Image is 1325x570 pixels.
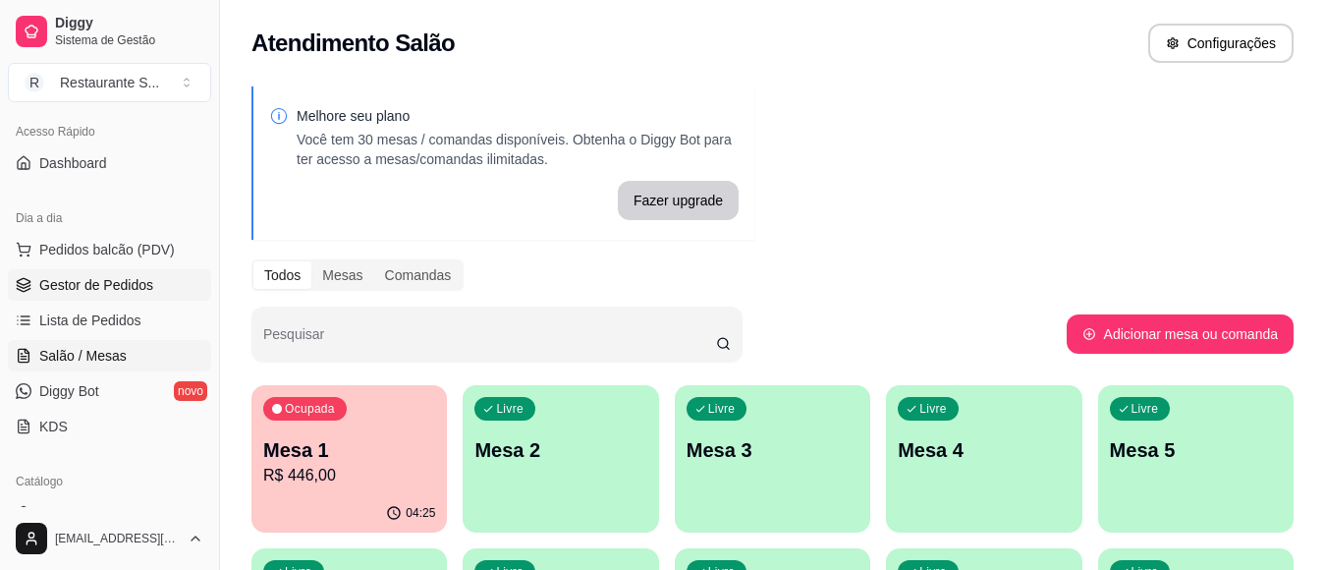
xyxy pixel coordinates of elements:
[708,401,736,417] p: Livre
[55,15,203,32] span: Diggy
[496,401,524,417] p: Livre
[8,269,211,301] a: Gestor de Pedidos
[8,234,211,265] button: Pedidos balcão (PDV)
[886,385,1081,533] button: LivreMesa 4
[39,417,68,436] span: KDS
[898,436,1070,464] p: Mesa 4
[8,466,211,497] div: Catálogo
[8,515,211,562] button: [EMAIL_ADDRESS][DOMAIN_NAME]
[1132,401,1159,417] p: Livre
[8,375,211,407] a: Diggy Botnovo
[55,32,203,48] span: Sistema de Gestão
[374,261,463,289] div: Comandas
[55,531,180,546] span: [EMAIL_ADDRESS][DOMAIN_NAME]
[675,385,870,533] button: LivreMesa 3
[251,28,455,59] h2: Atendimento Salão
[8,411,211,442] a: KDS
[8,497,211,529] a: Produtos
[1148,24,1294,63] button: Configurações
[253,261,311,289] div: Todos
[8,63,211,102] button: Select a team
[8,8,211,55] a: DiggySistema de Gestão
[406,505,435,521] p: 04:25
[919,401,947,417] p: Livre
[60,73,159,92] div: Restaurante S ...
[251,385,447,533] button: OcupadaMesa 1R$ 446,0004:25
[618,181,739,220] button: Fazer upgrade
[1067,314,1294,354] button: Adicionar mesa ou comanda
[39,311,141,330] span: Lista de Pedidos
[25,73,44,92] span: R
[311,261,373,289] div: Mesas
[1098,385,1294,533] button: LivreMesa 5
[463,385,658,533] button: LivreMesa 2
[39,275,153,295] span: Gestor de Pedidos
[1110,436,1282,464] p: Mesa 5
[39,503,94,523] span: Produtos
[687,436,858,464] p: Mesa 3
[263,332,716,352] input: Pesquisar
[8,305,211,336] a: Lista de Pedidos
[285,401,335,417] p: Ocupada
[263,436,435,464] p: Mesa 1
[39,381,99,401] span: Diggy Bot
[8,147,211,179] a: Dashboard
[263,464,435,487] p: R$ 446,00
[8,116,211,147] div: Acesso Rápido
[39,346,127,366] span: Salão / Mesas
[39,153,107,173] span: Dashboard
[39,240,175,259] span: Pedidos balcão (PDV)
[474,436,646,464] p: Mesa 2
[8,202,211,234] div: Dia a dia
[297,106,739,126] p: Melhore seu plano
[8,340,211,371] a: Salão / Mesas
[297,130,739,169] p: Você tem 30 mesas / comandas disponíveis. Obtenha o Diggy Bot para ter acesso a mesas/comandas il...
